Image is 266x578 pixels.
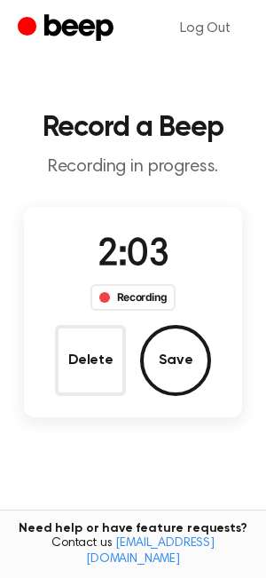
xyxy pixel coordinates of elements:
[90,284,176,311] div: Recording
[18,12,118,46] a: Beep
[55,325,126,396] button: Delete Audio Record
[162,7,248,50] a: Log Out
[14,114,252,142] h1: Record a Beep
[140,325,211,396] button: Save Audio Record
[86,537,215,566] a: [EMAIL_ADDRESS][DOMAIN_NAME]
[98,237,168,274] span: 2:03
[11,536,255,567] span: Contact us
[14,156,252,178] p: Recording in progress.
